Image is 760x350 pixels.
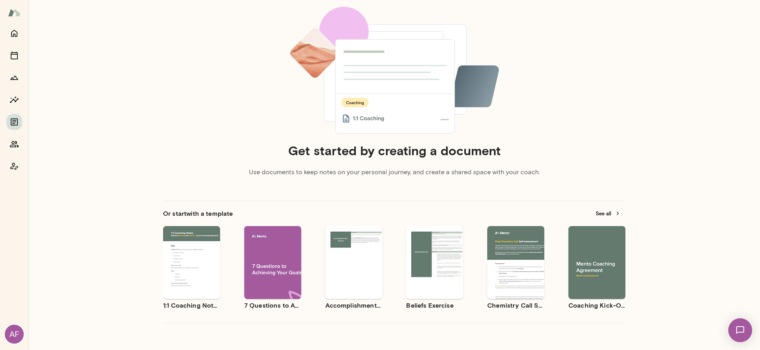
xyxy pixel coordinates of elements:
button: See all [591,207,625,220]
h6: Accomplishment Tracker [325,301,382,310]
button: Members [6,136,22,152]
h6: Or start with a template [163,209,233,218]
button: Documents [6,114,22,130]
button: Growth Plan [6,70,22,86]
img: empty [288,7,500,133]
p: Use documents to keep notes on your personal journey, and create a shared space with your coach. [249,167,540,177]
h6: Chemistry Call Self-Assessment [Coaches only] [487,301,544,310]
button: Sessions [6,48,22,63]
h6: Coaching Kick-Off | Coaching Agreement [568,301,625,310]
button: Insights [6,92,22,108]
h6: 7 Questions to Achieving Your Goals [244,301,301,310]
div: AF [5,325,24,344]
button: Coach app [6,158,22,174]
h6: Beliefs Exercise [406,301,463,310]
h6: 1:1 Coaching Notes [163,301,220,310]
h4: Get started by creating a document [288,143,501,158]
img: Mento [8,5,21,20]
button: Home [6,25,22,41]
